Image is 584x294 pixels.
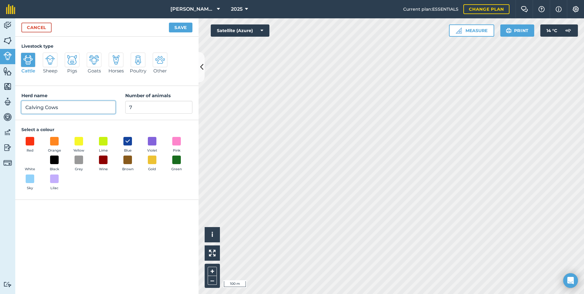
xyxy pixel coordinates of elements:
[45,55,55,65] img: svg+xml;base64,PD94bWwgdmVyc2lvbj0iMS4wIiBlbmNvZGluZz0idXRmLTgiPz4KPCEtLSBHZW5lcmF0b3I6IEFkb2JlIE...
[463,4,509,14] a: Change plan
[563,273,578,288] div: Open Intercom Messenger
[108,67,124,75] span: Horses
[21,175,38,191] button: Sky
[46,156,63,172] button: Black
[147,148,157,153] span: Violet
[46,137,63,153] button: Orange
[46,175,63,191] button: Lilac
[205,227,220,242] button: i
[67,55,77,65] img: svg+xml;base64,PD94bWwgdmVyc2lvbj0iMS4wIiBlbmNvZGluZz0idXRmLTgiPz4KPCEtLSBHZW5lcmF0b3I6IEFkb2JlIE...
[50,167,59,172] span: Black
[144,156,161,172] button: Gold
[88,67,101,75] span: Goats
[125,93,171,98] strong: Number of animals
[124,148,132,153] span: Blue
[122,167,133,172] span: Brown
[67,67,77,75] span: Pigs
[119,156,136,172] button: Brown
[208,267,217,276] button: +
[148,167,156,172] span: Gold
[168,156,185,172] button: Green
[27,148,34,153] span: Red
[3,159,12,167] img: svg+xml;base64,PD94bWwgdmVyc2lvbj0iMS4wIiBlbmNvZGluZz0idXRmLTgiPz4KPCEtLSBHZW5lcmF0b3I6IEFkb2JlIE...
[168,137,185,153] button: Pink
[70,137,87,153] button: Yellow
[171,167,182,172] span: Green
[73,148,84,153] span: Yellow
[169,23,192,32] button: Save
[21,67,35,75] span: Cattle
[130,67,146,75] span: Poultry
[70,156,87,172] button: Grey
[99,167,108,172] span: Wine
[173,148,181,153] span: Pink
[153,67,167,75] span: Other
[456,28,462,34] img: Ruler icon
[21,127,54,132] strong: Select a colour
[3,128,12,137] img: svg+xml;base64,PD94bWwgdmVyc2lvbj0iMS4wIiBlbmNvZGluZz0idXRmLTgiPz4KPCEtLSBHZW5lcmF0b3I6IEFkb2JlIE...
[23,55,33,65] img: svg+xml;base64,PD94bWwgdmVyc2lvbj0iMS4wIiBlbmNvZGluZz0idXRmLTgiPz4KPCEtLSBHZW5lcmF0b3I6IEFkb2JlIE...
[521,6,528,12] img: Two speech bubbles overlapping with the left bubble in the forefront
[3,97,12,106] img: svg+xml;base64,PD94bWwgdmVyc2lvbj0iMS4wIiBlbmNvZGluZz0idXRmLTgiPz4KPCEtLSBHZW5lcmF0b3I6IEFkb2JlIE...
[3,112,12,122] img: svg+xml;base64,PD94bWwgdmVyc2lvbj0iMS4wIiBlbmNvZGluZz0idXRmLTgiPz4KPCEtLSBHZW5lcmF0b3I6IEFkb2JlIE...
[209,250,216,256] img: Four arrows, one pointing top left, one top right, one bottom right and the last bottom left
[43,67,57,75] span: Sheep
[95,156,112,172] button: Wine
[572,6,579,12] img: A cog icon
[208,276,217,285] button: –
[546,24,557,37] span: 14 ° C
[21,23,52,32] a: Cancel
[119,137,136,153] button: Blue
[99,148,108,153] span: Lime
[449,24,494,37] button: Measure
[3,143,12,152] img: svg+xml;base64,PD94bWwgdmVyc2lvbj0iMS4wIiBlbmNvZGluZz0idXRmLTgiPz4KPCEtLSBHZW5lcmF0b3I6IEFkb2JlIE...
[75,167,83,172] span: Grey
[403,6,458,13] span: Current plan : ESSENTIALS
[133,55,143,65] img: svg+xml;base64,PD94bWwgdmVyc2lvbj0iMS4wIiBlbmNvZGluZz0idXRmLTgiPz4KPCEtLSBHZW5lcmF0b3I6IEFkb2JlIE...
[506,27,512,34] img: svg+xml;base64,PHN2ZyB4bWxucz0iaHR0cDovL3d3dy53My5vcmcvMjAwMC9zdmciIHdpZHRoPSIxOSIgaGVpZ2h0PSIyNC...
[111,55,121,65] img: svg+xml;base64,PD94bWwgdmVyc2lvbj0iMS4wIiBlbmNvZGluZz0idXRmLTgiPz4KPCEtLSBHZW5lcmF0b3I6IEFkb2JlIE...
[3,67,12,76] img: svg+xml;base64,PHN2ZyB4bWxucz0iaHR0cDovL3d3dy53My5vcmcvMjAwMC9zdmciIHdpZHRoPSI1NiIgaGVpZ2h0PSI2MC...
[125,138,130,145] img: svg+xml;base64,PHN2ZyB4bWxucz0iaHR0cDovL3d3dy53My5vcmcvMjAwMC9zdmciIHdpZHRoPSIxOCIgaGVpZ2h0PSIyNC...
[21,43,192,50] h4: Livestock type
[3,21,12,30] img: svg+xml;base64,PD94bWwgdmVyc2lvbj0iMS4wIiBlbmNvZGluZz0idXRmLTgiPz4KPCEtLSBHZW5lcmF0b3I6IEFkb2JlIE...
[21,93,47,98] strong: Herd name
[556,6,562,13] img: svg+xml;base64,PHN2ZyB4bWxucz0iaHR0cDovL3d3dy53My5vcmcvMjAwMC9zdmciIHdpZHRoPSIxNyIgaGVpZ2h0PSIxNy...
[50,186,58,191] span: Lilac
[6,4,15,14] img: fieldmargin Logo
[211,24,269,37] button: Satellite (Azure)
[3,52,12,60] img: svg+xml;base64,PD94bWwgdmVyc2lvbj0iMS4wIiBlbmNvZGluZz0idXRmLTgiPz4KPCEtLSBHZW5lcmF0b3I6IEFkb2JlIE...
[27,186,33,191] span: Sky
[25,167,35,172] span: White
[89,55,99,65] img: svg+xml;base64,PD94bWwgdmVyc2lvbj0iMS4wIiBlbmNvZGluZz0idXRmLTgiPz4KPCEtLSBHZW5lcmF0b3I6IEFkb2JlIE...
[3,82,12,91] img: svg+xml;base64,PHN2ZyB4bWxucz0iaHR0cDovL3d3dy53My5vcmcvMjAwMC9zdmciIHdpZHRoPSI1NiIgaGVpZ2h0PSI2MC...
[211,231,213,238] span: i
[540,24,578,37] button: 14 °C
[3,281,12,287] img: svg+xml;base64,PD94bWwgdmVyc2lvbj0iMS4wIiBlbmNvZGluZz0idXRmLTgiPz4KPCEtLSBHZW5lcmF0b3I6IEFkb2JlIE...
[21,156,38,172] button: White
[48,148,61,153] span: Orange
[144,137,161,153] button: Violet
[231,6,243,13] span: 2025
[562,24,574,37] img: svg+xml;base64,PD94bWwgdmVyc2lvbj0iMS4wIiBlbmNvZGluZz0idXRmLTgiPz4KPCEtLSBHZW5lcmF0b3I6IEFkb2JlIE...
[95,137,112,153] button: Lime
[538,6,545,12] img: A question mark icon
[3,36,12,45] img: svg+xml;base64,PHN2ZyB4bWxucz0iaHR0cDovL3d3dy53My5vcmcvMjAwMC9zdmciIHdpZHRoPSI1NiIgaGVpZ2h0PSI2MC...
[170,6,214,13] span: [PERSON_NAME][GEOGRAPHIC_DATA]
[21,137,38,153] button: Red
[500,24,535,37] button: Print
[155,55,165,65] img: svg+xml;base64,PD94bWwgdmVyc2lvbj0iMS4wIiBlbmNvZGluZz0idXRmLTgiPz4KPCEtLSBHZW5lcmF0b3I6IEFkb2JlIE...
